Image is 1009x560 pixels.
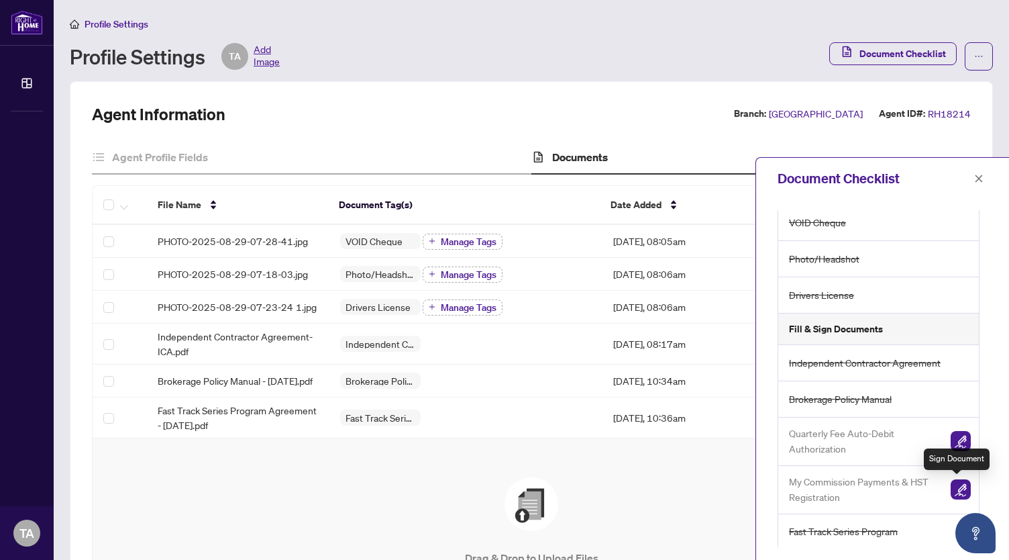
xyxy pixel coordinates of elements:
[602,324,776,365] td: [DATE], 08:17am
[602,365,776,398] td: [DATE], 10:34am
[147,186,328,225] th: File Name
[112,149,208,165] h4: Agent Profile Fields
[229,49,241,64] span: TA
[879,106,925,122] label: Agent ID#:
[769,106,863,122] span: [GEOGRAPHIC_DATA]
[70,19,79,29] span: home
[158,267,308,281] span: PHOTO-2025-08-29-07-18-03.jpg
[158,234,308,248] span: PHOTO-2025-08-29-07-28-41.jpg
[429,271,435,277] span: plus
[504,477,558,531] img: File Upload
[92,103,225,125] h2: Agent Information
[423,267,502,283] button: Manage Tags
[602,291,776,324] td: [DATE], 08:06am
[423,299,502,316] button: Manage Tags
[789,251,859,267] span: Photo/Headshot
[340,236,408,246] span: VOID Cheque
[429,304,435,310] span: plus
[859,43,946,64] span: Document Checklist
[951,479,971,500] img: Sign Document
[441,270,496,279] span: Manage Tags
[70,43,280,70] div: Profile Settings
[955,513,996,553] button: Open asap
[778,169,970,189] div: Document Checklist
[158,373,313,388] span: Brokerage Policy Manual - [DATE].pdf
[441,303,496,312] span: Manage Tags
[328,186,600,225] th: Document Tag(s)
[789,524,898,539] span: Fast Track Series Program
[734,106,766,122] label: Branch:
[789,355,941,371] span: Independent Contractor Agreement
[789,322,883,336] h5: Fill & Sign Documents
[158,197,201,212] span: File Name
[602,398,776,438] td: [DATE], 10:36am
[789,215,846,230] span: VOID Cheque
[254,43,280,70] span: Add Image
[610,197,661,212] span: Date Added
[602,258,776,291] td: [DATE], 08:06am
[789,426,940,457] span: Quarterly Fee Auto-Debit Authorization
[974,52,984,61] span: ellipsis
[441,237,496,246] span: Manage Tags
[340,413,421,422] span: Fast Track Series Program
[11,10,43,35] img: logo
[340,302,416,312] span: Drivers License
[974,174,984,183] span: close
[340,269,421,279] span: Photo/Headshot
[924,449,990,470] div: Sign Document
[789,391,892,407] span: Brokerage Policy Manual
[602,225,776,258] td: [DATE], 08:05am
[158,299,317,314] span: PHOTO-2025-08-29-07-23-24 1.jpg
[158,329,318,359] span: Independent Contractor Agreement-ICA.pdf
[85,18,148,30] span: Profile Settings
[789,474,940,506] span: My Commission Payments & HST Registration
[19,524,34,543] span: TA
[429,238,435,244] span: plus
[423,234,502,250] button: Manage Tags
[340,339,421,348] span: Independent Contractor Agreement
[951,431,971,451] img: Sign Document
[928,106,971,122] span: RH18214
[552,149,608,165] h4: Documents
[789,287,854,303] span: Drivers License
[600,186,772,225] th: Date Added
[340,376,421,385] span: Brokerage Policy Manual
[829,42,957,65] button: Document Checklist
[158,403,318,432] span: Fast Track Series Program Agreement - [DATE].pdf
